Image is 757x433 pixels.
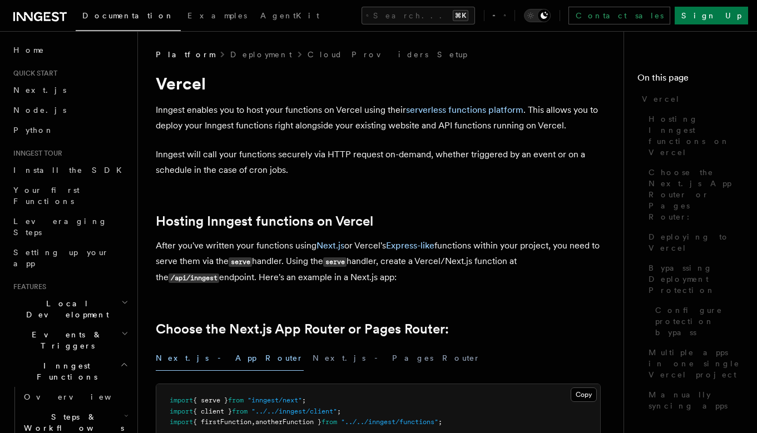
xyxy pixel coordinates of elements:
p: Inngest will call your functions securely via HTTP request on-demand, whether triggered by an eve... [156,147,601,178]
a: Setting up your app [9,242,131,273]
a: Node.js [9,100,131,120]
a: AgentKit [254,3,326,30]
span: Inngest Functions [9,360,120,382]
span: Setting up your app [13,248,109,268]
button: Local Development [9,293,131,325]
span: Overview [24,392,138,401]
p: After you've written your functions using or Vercel's functions within your project, you need to ... [156,238,601,286]
button: Next.js - App Router [156,346,304,371]
a: Next.js [9,80,131,100]
button: Inngest Functions [9,356,131,387]
span: { firstFunction [193,418,251,426]
a: Contact sales [568,7,670,24]
a: Deploying to Vercel [644,227,744,258]
span: Python [13,126,54,135]
span: Deploying to Vercel [649,231,744,253]
span: from [321,418,337,426]
span: Manually syncing apps [649,389,744,411]
span: Examples [187,11,247,20]
button: Search...⌘K [362,7,475,24]
span: { client } [193,407,232,415]
span: "inngest/next" [248,396,302,404]
code: serve [323,257,347,267]
span: Your first Functions [13,186,80,206]
a: Leveraging Steps [9,211,131,242]
a: Vercel [637,89,744,109]
a: Install the SDK [9,160,131,180]
a: Configure protection bypass [651,300,744,342]
span: import [170,418,193,426]
span: "../../inngest/client" [251,407,337,415]
a: Bypassing Deployment Protection [644,258,744,300]
span: Choose the Next.js App Router or Pages Router: [649,167,744,222]
h4: On this page [637,71,744,89]
a: Python [9,120,131,140]
span: Hosting Inngest functions on Vercel [649,113,744,158]
a: Examples [181,3,254,30]
a: Manually syncing apps [644,385,744,416]
span: Local Development [9,298,121,320]
button: Next.js - Pages Router [313,346,481,371]
a: Documentation [76,3,181,31]
span: Vercel [642,93,680,104]
a: Next.js [316,240,344,251]
span: Inngest tour [9,149,62,158]
a: Overview [19,387,131,407]
button: Events & Triggers [9,325,131,356]
h1: Vercel [156,73,601,93]
code: /api/inngest [169,273,219,283]
p: Inngest enables you to host your functions on Vercel using their . This allows you to deploy your... [156,102,601,133]
span: from [232,407,248,415]
a: Choose the Next.js App Router or Pages Router: [156,321,449,337]
button: Toggle dark mode [524,9,551,22]
span: , [251,418,255,426]
span: import [170,396,193,404]
span: Platform [156,49,215,60]
a: Sign Up [675,7,748,24]
button: Copy [571,387,597,402]
span: import [170,407,193,415]
span: Install the SDK [13,166,128,175]
a: Cloud Providers Setup [308,49,467,60]
code: serve [229,257,252,267]
span: ; [337,407,341,415]
a: Hosting Inngest functions on Vercel [644,109,744,162]
a: Hosting Inngest functions on Vercel [156,213,373,229]
span: AgentKit [260,11,319,20]
span: Next.js [13,86,66,94]
span: Multiple apps in one single Vercel project [649,347,744,380]
span: anotherFunction } [255,418,321,426]
span: Home [13,44,44,56]
a: Express-like [386,240,434,251]
span: Node.js [13,106,66,115]
kbd: ⌘K [453,10,468,21]
a: serverless functions platform [406,104,523,115]
span: Events & Triggers [9,329,121,351]
span: Bypassing Deployment Protection [649,262,744,296]
span: from [228,396,244,404]
span: ; [302,396,306,404]
span: Documentation [82,11,174,20]
span: Quick start [9,69,57,78]
a: Home [9,40,131,60]
span: Features [9,282,46,291]
span: "../../inngest/functions" [341,418,438,426]
a: Choose the Next.js App Router or Pages Router: [644,162,744,227]
span: { serve } [193,396,228,404]
a: Deployment [230,49,292,60]
span: ; [438,418,442,426]
a: Your first Functions [9,180,131,211]
span: Leveraging Steps [13,217,107,237]
a: Multiple apps in one single Vercel project [644,342,744,385]
span: Configure protection bypass [655,305,744,338]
